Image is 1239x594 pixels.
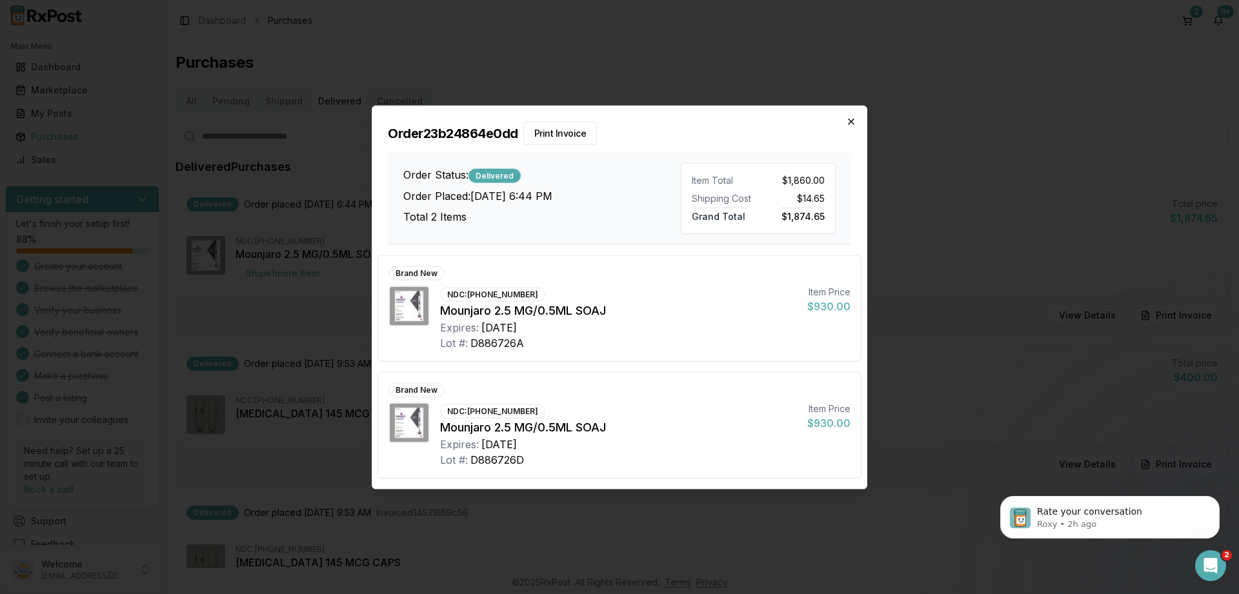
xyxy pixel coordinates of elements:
div: $14.65 [763,192,825,204]
div: NDC: [PHONE_NUMBER] [440,404,545,418]
div: D886726A [470,335,524,350]
div: Delivered [468,169,521,183]
div: $930.00 [807,298,851,313]
img: Mounjaro 2.5 MG/0.5ML SOAJ [390,403,428,442]
div: Item Price [807,402,851,415]
div: Lot #: [440,451,468,467]
div: Mounjaro 2.5 MG/0.5ML SOAJ [440,301,797,319]
div: Shipping Cost [692,192,753,204]
div: Item Price [807,285,851,298]
span: $1,874.65 [781,207,825,221]
img: Mounjaro 2.5 MG/0.5ML SOAJ [390,286,428,325]
div: [DATE] [481,436,517,451]
span: $1,860.00 [782,173,825,186]
div: Lot #: [440,335,468,350]
h3: Order Placed: [DATE] 6:44 PM [403,188,681,204]
div: Item Total [692,173,753,186]
iframe: Intercom notifications message [981,469,1239,559]
div: Mounjaro 2.5 MG/0.5ML SOAJ [440,418,797,436]
div: D886726D [470,451,524,467]
div: Expires: [440,319,479,335]
div: Expires: [440,436,479,451]
div: Brand New [388,266,445,280]
div: $930.00 [807,415,851,430]
button: Print Invoice [523,121,598,144]
span: 2 [1222,550,1232,560]
div: [DATE] [481,319,517,335]
h3: Order Status: [403,167,681,183]
div: NDC: [PHONE_NUMBER] [440,287,545,301]
div: Brand New [388,382,445,397]
h2: Order 23b24864e0dd [388,121,851,144]
iframe: Intercom live chat [1195,550,1226,581]
h3: Total 2 Items [403,209,681,224]
span: Grand Total [692,207,745,221]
